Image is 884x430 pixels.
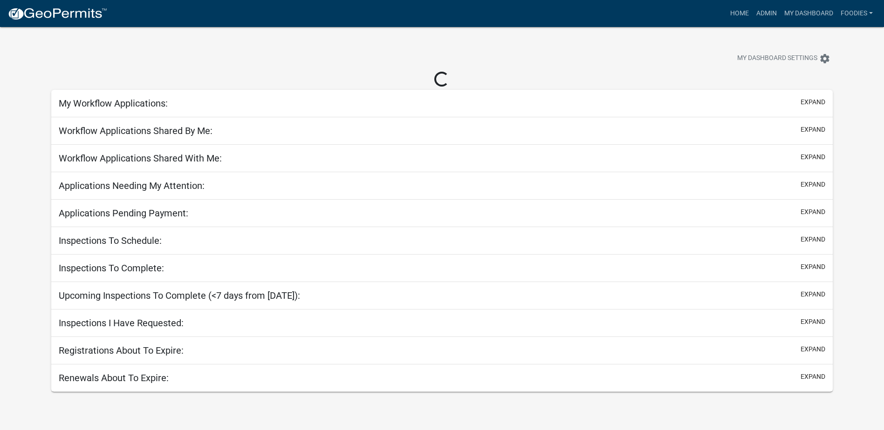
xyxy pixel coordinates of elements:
[59,345,184,356] h5: Registrations About To Expire:
[801,289,825,299] button: expand
[801,207,825,217] button: expand
[59,235,162,246] h5: Inspections To Schedule:
[59,290,300,301] h5: Upcoming Inspections To Complete (<7 days from [DATE]):
[59,98,168,109] h5: My Workflow Applications:
[59,317,184,329] h5: Inspections I Have Requested:
[801,262,825,272] button: expand
[753,5,781,22] a: Admin
[801,317,825,327] button: expand
[59,208,188,219] h5: Applications Pending Payment:
[801,235,825,244] button: expand
[59,180,205,191] h5: Applications Needing My Attention:
[801,180,825,189] button: expand
[837,5,877,22] a: Foodies
[59,153,222,164] h5: Workflow Applications Shared With Me:
[59,125,212,136] h5: Workflow Applications Shared By Me:
[59,262,164,274] h5: Inspections To Complete:
[801,344,825,354] button: expand
[801,97,825,107] button: expand
[737,53,817,64] span: My Dashboard Settings
[819,53,830,64] i: settings
[730,49,838,67] button: My Dashboard Settingssettings
[801,125,825,134] button: expand
[801,152,825,162] button: expand
[59,372,169,383] h5: Renewals About To Expire:
[801,372,825,382] button: expand
[781,5,837,22] a: My Dashboard
[726,5,753,22] a: Home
